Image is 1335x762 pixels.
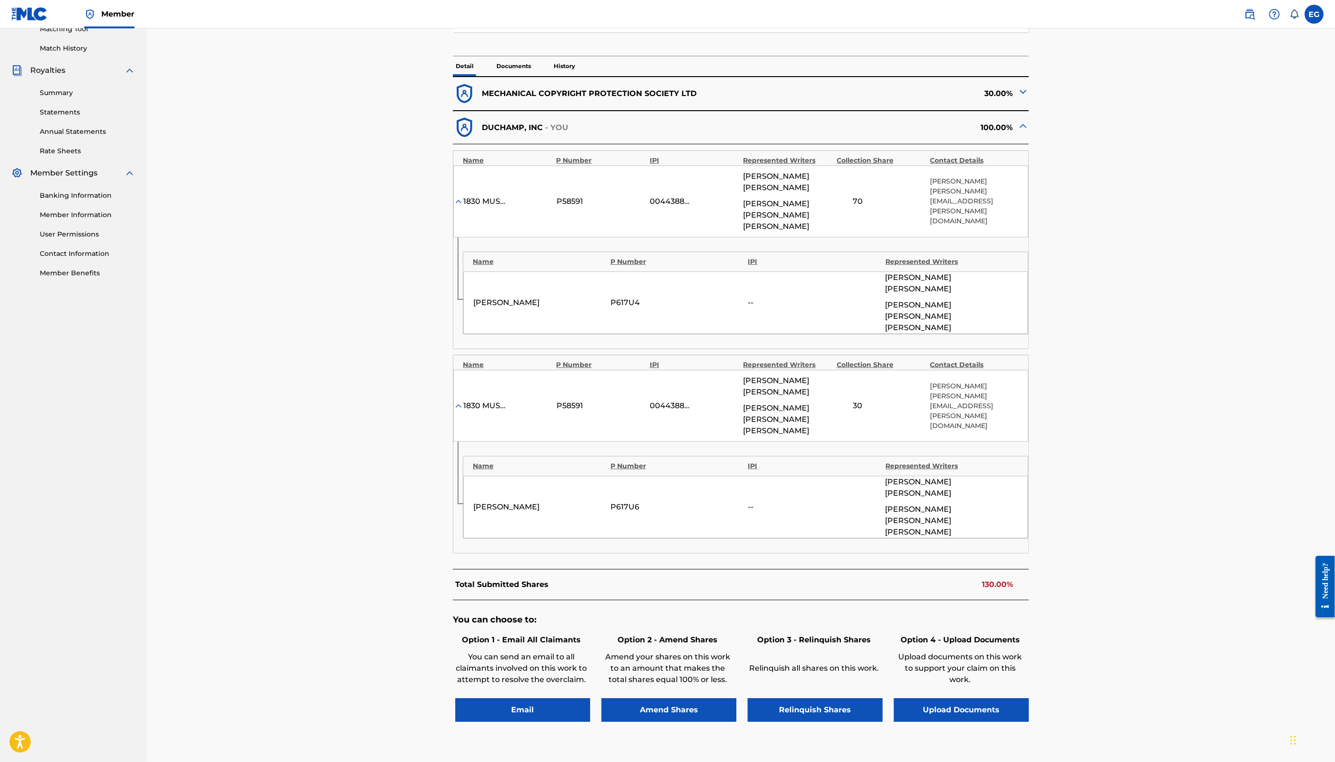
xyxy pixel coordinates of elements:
[741,82,1029,105] div: 30.00%
[1308,548,1335,624] iframe: Resource Center
[40,229,135,239] a: User Permissions
[748,501,881,513] div: --
[463,156,551,166] div: Name
[11,167,23,179] img: Member Settings
[473,257,606,267] div: Name
[743,375,832,398] span: [PERSON_NAME] [PERSON_NAME]
[40,127,135,137] a: Annual Statements
[748,257,881,267] div: IPI
[743,156,832,166] div: Represented Writers
[40,210,135,220] a: Member Information
[1305,5,1324,24] div: User Menu
[982,579,1013,590] p: 130.00%
[741,116,1029,139] div: 100.00%
[894,698,1029,722] button: Upload Documents
[930,156,1018,166] div: Contact Details
[30,65,65,76] span: Royalties
[885,272,1018,295] span: [PERSON_NAME] [PERSON_NAME]
[885,476,1018,499] span: [PERSON_NAME] [PERSON_NAME]
[748,663,880,674] p: Relinquish all shares on this work.
[930,176,1018,186] p: [PERSON_NAME]
[454,197,463,206] img: expand-cell-toggle
[894,651,1026,685] p: Upload documents on this work to support your claim on this work.
[1269,9,1280,20] img: help
[453,56,477,76] p: Detail
[40,24,135,34] a: Matching Tool
[748,698,883,722] button: Relinquish Shares
[101,9,134,19] span: Member
[610,461,743,471] div: P Number
[11,65,23,76] img: Royalties
[610,501,743,513] div: P617U6
[557,360,645,370] div: P Number
[1244,9,1255,20] img: search
[124,167,135,179] img: expand
[930,391,1018,431] p: [PERSON_NAME][EMAIL_ADDRESS][PERSON_NAME][DOMAIN_NAME]
[1240,5,1259,24] a: Public Search
[40,44,135,53] a: Match History
[40,88,135,98] a: Summary
[930,381,1018,391] p: [PERSON_NAME]
[40,268,135,278] a: Member Benefits
[885,461,1018,471] div: Represented Writers
[551,56,578,76] p: History
[601,634,734,646] h6: Option 2 - Amend Shares
[40,107,135,117] a: Statements
[885,504,1018,538] span: [PERSON_NAME] [PERSON_NAME] [PERSON_NAME]
[40,146,135,156] a: Rate Sheets
[482,122,543,133] p: DUCHAMP, INC
[455,698,590,722] button: Email
[455,651,588,685] p: You can send an email to all claimants involved on this work to attempt to resolve the overclaim.
[455,579,548,590] p: Total Submitted Shares
[11,7,48,21] img: MLC Logo
[610,297,743,308] div: P617U4
[885,299,1018,333] span: [PERSON_NAME] [PERSON_NAME] [PERSON_NAME]
[453,82,476,105] img: dfb38c8551f6dcc1ac04.svg
[1265,5,1284,24] div: Help
[557,156,645,166] div: P Number
[454,401,463,411] img: expand-cell-toggle
[748,297,881,308] div: --
[494,56,534,76] p: Documents
[650,156,738,166] div: IPI
[1290,9,1299,19] div: Notifications
[40,191,135,201] a: Banking Information
[84,9,96,20] img: Top Rightsholder
[601,651,734,685] p: Amend your shares on this work to an amount that makes the total shares equal 100% or less.
[453,116,476,139] img: dfb38c8551f6dcc1ac04.svg
[601,698,736,722] button: Amend Shares
[650,360,738,370] div: IPI
[743,198,832,232] span: [PERSON_NAME] [PERSON_NAME] [PERSON_NAME]
[124,65,135,76] img: expand
[40,249,135,259] a: Contact Information
[748,634,880,646] h6: Option 3 - Relinquish Shares
[743,403,832,437] span: [PERSON_NAME] [PERSON_NAME] [PERSON_NAME]
[473,297,606,308] div: [PERSON_NAME]
[743,171,832,193] span: [PERSON_NAME] [PERSON_NAME]
[473,461,606,471] div: Name
[748,461,881,471] div: IPI
[930,360,1018,370] div: Contact Details
[837,360,925,370] div: Collection Share
[930,186,1018,226] p: [PERSON_NAME][EMAIL_ADDRESS][PERSON_NAME][DOMAIN_NAME]
[837,156,925,166] div: Collection Share
[30,167,97,179] span: Member Settings
[473,501,606,513] div: [PERSON_NAME]
[1288,717,1335,762] iframe: Chat Widget
[455,634,588,646] h6: Option 1 - Email All Claimants
[894,634,1026,646] h6: Option 4 - Upload Documents
[610,257,743,267] div: P Number
[1291,726,1296,754] div: Drag
[1017,120,1029,131] img: expand-cell-toggle
[885,257,1018,267] div: Represented Writers
[463,360,551,370] div: Name
[1017,86,1029,97] img: expand-cell-toggle
[453,614,1029,625] h5: You can choose to:
[743,360,832,370] div: Represented Writers
[545,122,569,133] p: - YOU
[482,88,697,99] p: MECHANICAL COPYRIGHT PROTECTION SOCIETY LTD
